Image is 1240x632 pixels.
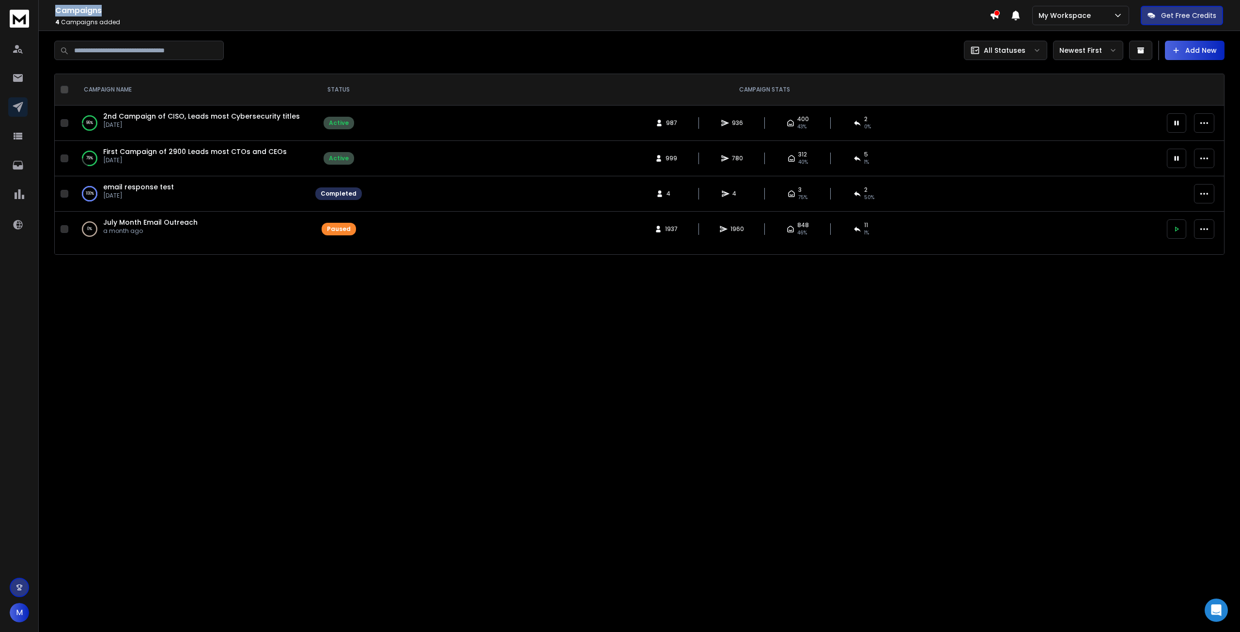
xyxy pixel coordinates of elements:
[10,10,29,28] img: logo
[55,18,990,26] p: Campaigns added
[798,194,807,201] span: 75 %
[55,5,990,16] h1: Campaigns
[666,119,677,127] span: 987
[798,186,802,194] span: 3
[864,194,874,201] span: 50 %
[72,176,310,212] td: 100%email response test[DATE]
[730,225,744,233] span: 1960
[1038,11,1095,20] p: My Workspace
[798,158,808,166] span: 40 %
[1165,41,1224,60] button: Add New
[103,156,287,164] p: [DATE]
[103,121,300,129] p: [DATE]
[72,74,310,106] th: CAMPAIGN NAME
[103,111,300,121] a: 2nd Campaign of CISO, Leads most Cybersecurity titles
[87,224,92,234] p: 0 %
[103,192,174,200] p: [DATE]
[1161,11,1216,20] p: Get Free Credits
[329,154,349,162] div: Active
[797,123,806,131] span: 43 %
[864,115,868,123] span: 2
[732,190,742,198] span: 4
[1205,599,1228,622] div: Open Intercom Messenger
[368,74,1161,106] th: CAMPAIGN STATS
[797,115,809,123] span: 400
[666,154,677,162] span: 999
[329,119,349,127] div: Active
[984,46,1025,55] p: All Statuses
[86,118,93,128] p: 96 %
[864,151,868,158] span: 5
[103,217,198,227] a: July Month Email Outreach
[10,603,29,622] button: M
[327,225,351,233] div: Paused
[310,74,368,106] th: STATUS
[665,225,678,233] span: 1937
[1053,41,1123,60] button: Newest First
[797,229,807,237] span: 46 %
[798,151,807,158] span: 312
[103,182,174,192] a: email response test
[797,221,809,229] span: 848
[103,147,287,156] a: First Campaign of 2900 Leads most CTOs and CEOs
[72,212,310,247] td: 0%July Month Email Outreacha month ago
[864,186,868,194] span: 2
[864,158,869,166] span: 1 %
[72,141,310,176] td: 79%First Campaign of 2900 Leads most CTOs and CEOs[DATE]
[732,154,743,162] span: 780
[864,221,868,229] span: 11
[732,119,743,127] span: 936
[72,106,310,141] td: 96%2nd Campaign of CISO, Leads most Cybersecurity titles[DATE]
[864,123,871,131] span: 0 %
[103,227,198,235] p: a month ago
[666,190,676,198] span: 4
[86,189,94,199] p: 100 %
[55,18,60,26] span: 4
[1141,6,1223,25] button: Get Free Credits
[864,229,869,237] span: 1 %
[321,190,356,198] div: Completed
[86,154,93,163] p: 79 %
